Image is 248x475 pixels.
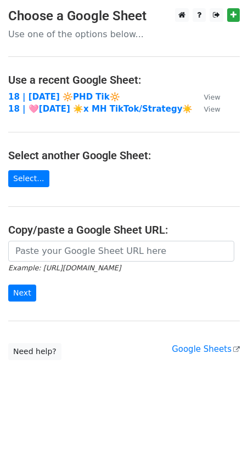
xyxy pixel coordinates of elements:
[8,285,36,302] input: Next
[8,28,240,40] p: Use one of the options below...
[8,241,234,262] input: Paste your Google Sheet URL here
[172,344,240,354] a: Google Sheets
[204,105,220,113] small: View
[204,93,220,101] small: View
[193,104,220,114] a: View
[8,104,193,114] a: 18 | 🩷[DATE] ☀️x MH TikTok/Strategy☀️
[8,8,240,24] h3: Choose a Google Sheet
[8,73,240,86] h4: Use a recent Google Sheet:
[8,264,121,272] small: Example: [URL][DOMAIN_NAME]
[8,92,120,102] a: 18 | [DATE] 🔆PHD Tik🔆
[8,343,61,360] a: Need help?
[8,170,49,187] a: Select...
[193,92,220,102] a: View
[8,223,240,236] h4: Copy/paste a Google Sheet URL:
[8,149,240,162] h4: Select another Google Sheet:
